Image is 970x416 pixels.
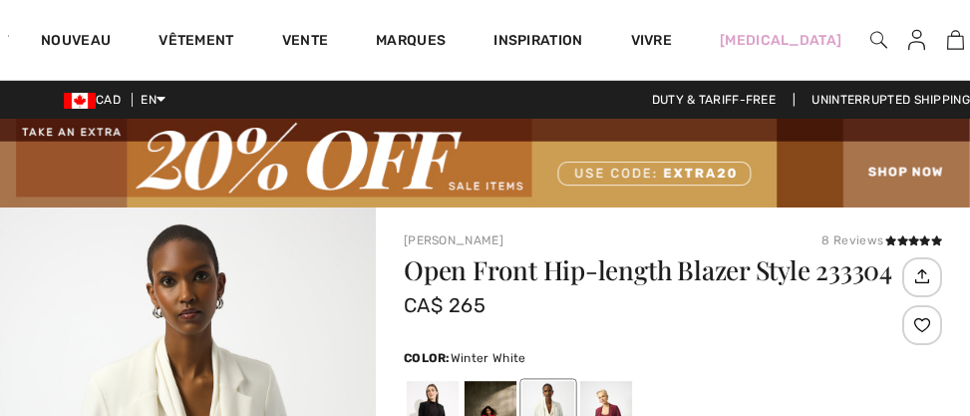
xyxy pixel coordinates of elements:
[8,16,9,56] img: 1ère Avenue
[947,28,964,52] img: Mon sac
[41,32,111,53] a: Nouveau
[942,28,969,52] a: 0
[720,30,841,51] a: [MEDICAL_DATA]
[404,351,451,365] span: Color:
[64,93,96,109] img: Canadian Dollar
[905,259,938,293] img: Share
[404,257,897,283] h1: Open Front Hip-length Blazer Style 233304
[892,28,941,53] a: Sign In
[908,28,925,52] img: Mes infos
[282,32,329,53] a: Vente
[631,30,673,51] a: Vivre
[870,28,887,52] img: Rechercher sur le site Web
[404,293,485,317] span: CA$ 265
[64,93,129,107] span: CAD
[376,32,446,53] a: Marques
[821,233,883,247] font: 8 Reviews
[451,351,526,365] span: Winter White
[843,266,950,316] iframe: Opens a widget where you can find more information
[159,32,233,53] a: Vêtement
[493,32,582,53] span: Inspiration
[141,93,157,107] font: EN
[404,233,503,247] a: [PERSON_NAME]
